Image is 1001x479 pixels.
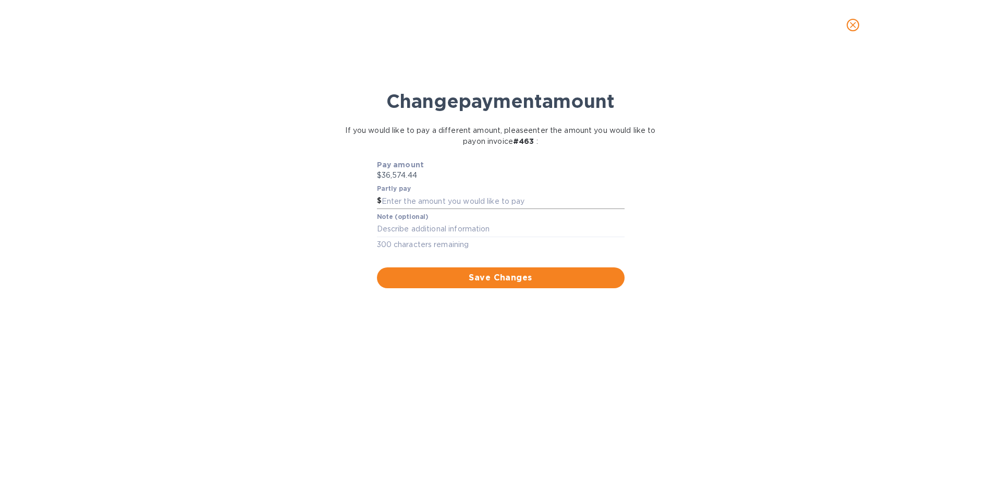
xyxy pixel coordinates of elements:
[377,170,625,181] p: $36,574.44
[345,125,657,147] p: If you would like to pay a different amount, please enter the amount you would like to pay on inv...
[385,272,616,284] span: Save Changes
[377,161,424,169] b: Pay amount
[377,186,411,192] label: Partly pay
[377,193,382,209] div: $
[840,13,865,38] button: close
[382,193,625,209] input: Enter the amount you would like to pay
[377,239,625,251] p: 300 characters remaining
[513,137,534,145] b: # 463
[377,267,625,288] button: Save Changes
[377,214,428,220] label: Note (optional)
[386,90,615,113] b: Change payment amount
